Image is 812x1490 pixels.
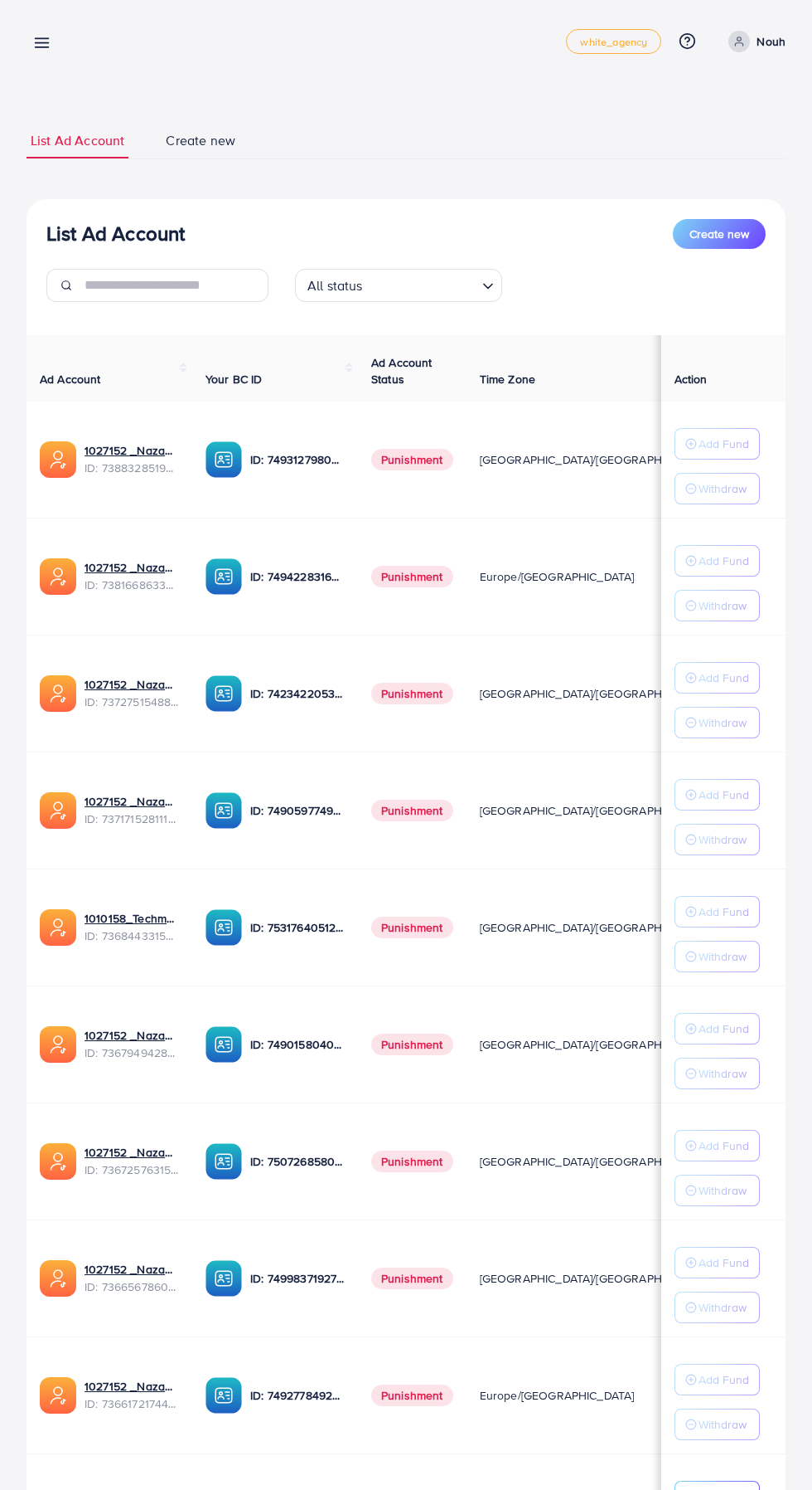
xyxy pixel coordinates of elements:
[85,577,179,593] span: ID: 7381668633665093648
[674,1058,760,1089] button: Withdraw
[46,222,185,246] h3: List Ad Account
[40,792,76,829] img: ic-ads-acc.e4c84228.svg
[698,551,749,571] p: Add Fund
[85,1144,179,1178] div: <span class='underline'>1027152 _Nazaagency_016</span></br>7367257631523782657
[674,1292,760,1323] button: Withdraw
[85,1378,179,1412] div: <span class='underline'>1027152 _Nazaagency_018</span></br>7366172174454882305
[722,31,785,52] a: Nouh
[250,1035,345,1054] p: ID: 7490158040596217873
[698,479,747,499] p: Withdraw
[480,685,710,702] span: [GEOGRAPHIC_DATA]/[GEOGRAPHIC_DATA]
[85,559,179,593] div: <span class='underline'>1027152 _Nazaagency_023</span></br>7381668633665093648
[85,928,179,944] span: ID: 7368443315504726017
[480,1387,635,1404] span: Europe/[GEOGRAPHIC_DATA]
[85,676,179,710] div: <span class='underline'>1027152 _Nazaagency_007</span></br>7372751548805726224
[674,473,760,504] button: Withdraw
[674,1175,760,1206] button: Withdraw
[40,1377,76,1414] img: ic-ads-acc.e4c84228.svg
[250,450,345,470] p: ID: 7493127980932333584
[205,909,242,946] img: ic-ba-acc.ded83a64.svg
[480,802,710,819] span: [GEOGRAPHIC_DATA]/[GEOGRAPHIC_DATA]
[250,1152,345,1171] p: ID: 7507268580682137618
[674,707,760,738] button: Withdraw
[674,824,760,855] button: Withdraw
[31,131,124,150] span: List Ad Account
[250,567,345,587] p: ID: 7494228316518858759
[371,566,453,587] span: Punishment
[756,32,785,51] p: Nouh
[698,1019,749,1039] p: Add Fund
[85,910,179,944] div: <span class='underline'>1010158_Techmanistan pk acc_1715599413927</span></br>7368443315504726017
[371,1151,453,1172] span: Punishment
[698,668,749,688] p: Add Fund
[698,1415,747,1434] p: Withdraw
[85,1395,179,1412] span: ID: 7366172174454882305
[205,1143,242,1180] img: ic-ba-acc.ded83a64.svg
[480,1036,710,1053] span: [GEOGRAPHIC_DATA]/[GEOGRAPHIC_DATA]
[205,1260,242,1297] img: ic-ba-acc.ded83a64.svg
[698,785,749,805] p: Add Fund
[85,793,179,810] a: 1027152 _Nazaagency_04
[166,131,235,150] span: Create new
[85,676,179,693] a: 1027152 _Nazaagency_007
[480,1270,710,1287] span: [GEOGRAPHIC_DATA]/[GEOGRAPHIC_DATA]
[698,1370,749,1390] p: Add Fund
[205,441,242,478] img: ic-ba-acc.ded83a64.svg
[674,896,760,928] button: Add Fund
[371,449,453,470] span: Punishment
[698,1181,747,1200] p: Withdraw
[205,675,242,712] img: ic-ba-acc.ded83a64.svg
[580,37,647,47] span: white_agency
[480,371,535,387] span: Time Zone
[566,29,661,54] a: white_agency
[368,270,476,298] input: Search for option
[85,442,179,476] div: <span class='underline'>1027152 _Nazaagency_019</span></br>7388328519014645761
[85,1161,179,1178] span: ID: 7367257631523782657
[205,792,242,829] img: ic-ba-acc.ded83a64.svg
[674,545,760,577] button: Add Fund
[85,559,179,576] a: 1027152 _Nazaagency_023
[40,909,76,946] img: ic-ads-acc.e4c84228.svg
[85,1378,179,1395] a: 1027152 _Nazaagency_018
[250,1268,345,1288] p: ID: 7499837192777400321
[85,811,179,827] span: ID: 7371715281112170513
[250,684,345,704] p: ID: 7423422053648285697
[85,1261,179,1295] div: <span class='underline'>1027152 _Nazaagency_0051</span></br>7366567860828749825
[698,434,749,454] p: Add Fund
[85,1044,179,1061] span: ID: 7367949428067450896
[674,662,760,694] button: Add Fund
[85,694,179,710] span: ID: 7372751548805726224
[674,428,760,460] button: Add Fund
[742,1415,800,1478] iframe: Chat
[371,1385,453,1406] span: Punishment
[40,441,76,478] img: ic-ads-acc.e4c84228.svg
[304,274,366,298] span: All status
[480,451,710,468] span: [GEOGRAPHIC_DATA]/[GEOGRAPHIC_DATA]
[674,371,708,387] span: Action
[85,460,179,476] span: ID: 7388328519014645761
[205,371,263,387] span: Your BC ID
[371,1034,453,1055] span: Punishment
[480,919,710,936] span: [GEOGRAPHIC_DATA]/[GEOGRAPHIC_DATA]
[698,830,747,850] p: Withdraw
[40,1026,76,1063] img: ic-ads-acc.e4c84228.svg
[698,902,749,922] p: Add Fund
[85,1144,179,1161] a: 1027152 _Nazaagency_016
[371,683,453,704] span: Punishment
[205,1026,242,1063] img: ic-ba-acc.ded83a64.svg
[205,1377,242,1414] img: ic-ba-acc.ded83a64.svg
[698,1064,747,1083] p: Withdraw
[674,1409,760,1440] button: Withdraw
[674,941,760,972] button: Withdraw
[674,779,760,811] button: Add Fund
[371,800,453,821] span: Punishment
[85,793,179,827] div: <span class='underline'>1027152 _Nazaagency_04</span></br>7371715281112170513
[295,269,502,302] div: Search for option
[698,596,747,616] p: Withdraw
[480,568,635,585] span: Europe/[GEOGRAPHIC_DATA]
[85,1261,179,1278] a: 1027152 _Nazaagency_0051
[674,1130,760,1161] button: Add Fund
[85,1027,179,1061] div: <span class='underline'>1027152 _Nazaagency_003</span></br>7367949428067450896
[674,590,760,621] button: Withdraw
[85,1027,179,1044] a: 1027152 _Nazaagency_003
